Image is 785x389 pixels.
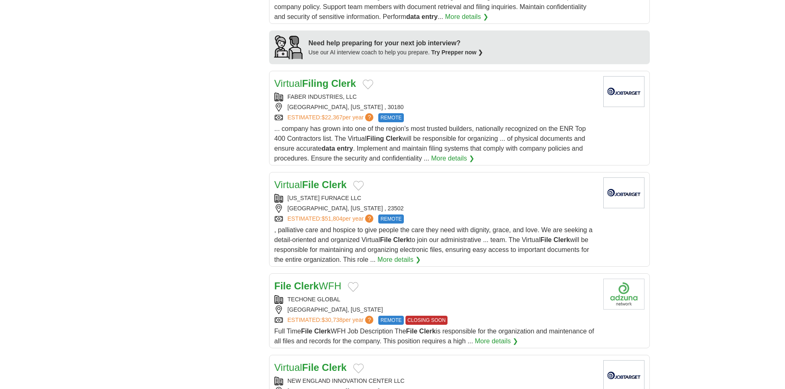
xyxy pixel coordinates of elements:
a: Try Prepper now ❯ [431,49,483,56]
strong: Clerk [322,179,347,190]
a: ESTIMATED:$22,367per year? [288,113,375,122]
span: ? [365,214,373,223]
span: ... company has grown into one of the region's most trusted builders, nationally recognized on th... [274,125,586,162]
span: $22,367 [321,114,342,121]
strong: Clerk [314,328,330,335]
span: $51,804 [321,215,342,222]
button: Add to favorite jobs [353,363,364,373]
div: FABER INDUSTRIES, LLC [274,93,597,101]
div: [GEOGRAPHIC_DATA], [US_STATE] [274,305,597,314]
div: NEW ENGLAND INNOVATION CENTER LLC [274,377,597,385]
strong: Clerk [386,135,402,142]
strong: Clerk [294,280,319,291]
div: TECHONE GLOBAL [274,295,597,304]
a: ESTIMATED:$51,804per year? [288,214,375,224]
a: More details ❯ [445,12,488,22]
span: ? [365,316,373,324]
strong: Filing [302,78,328,89]
img: Company logo [603,177,644,208]
strong: Clerk [331,78,356,89]
a: More details ❯ [377,255,421,265]
strong: File [540,236,552,243]
a: VirtualFile Clerk [274,179,347,190]
strong: File [274,280,291,291]
strong: File [302,362,319,373]
span: , palliative care and hospice to give people the care they need with dignity, grace, and love. We... [274,226,593,263]
a: More details ❯ [475,336,518,346]
img: Company logo [603,279,644,310]
strong: Clerk [553,236,570,243]
strong: Clerk [393,236,410,243]
strong: File [302,179,319,190]
span: REMOTE [378,113,403,122]
a: File ClerkWFH [274,280,342,291]
strong: File [406,328,417,335]
span: Full Time WFH Job Description The is responsible for the organization and maintenance of all file... [274,328,594,345]
span: REMOTE [378,316,403,325]
div: Need help preparing for your next job interview? [309,38,483,48]
strong: data [406,13,420,20]
button: Add to favorite jobs [353,181,364,191]
strong: entry [422,13,438,20]
div: Use our AI interview coach to help you prepare. [309,48,483,57]
strong: Filing [366,135,384,142]
div: [GEOGRAPHIC_DATA], [US_STATE] , 30180 [274,103,597,112]
a: More details ❯ [431,154,474,163]
a: VirtualFile Clerk [274,362,347,373]
span: CLOSING SOON [405,316,448,325]
div: [US_STATE] FURNACE LLC [274,194,597,203]
strong: data [321,145,335,152]
a: ESTIMATED:$30,738per year? [288,316,375,325]
strong: Clerk [322,362,347,373]
strong: entry [337,145,353,152]
button: Add to favorite jobs [363,79,373,89]
strong: Clerk [419,328,436,335]
strong: File [301,328,312,335]
div: [GEOGRAPHIC_DATA], [US_STATE] , 23502 [274,204,597,213]
span: $30,738 [321,317,342,323]
button: Add to favorite jobs [348,282,359,292]
span: REMOTE [378,214,403,224]
span: ? [365,113,373,121]
strong: File [380,236,391,243]
img: Company logo [603,76,644,107]
a: VirtualFiling Clerk [274,78,356,89]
